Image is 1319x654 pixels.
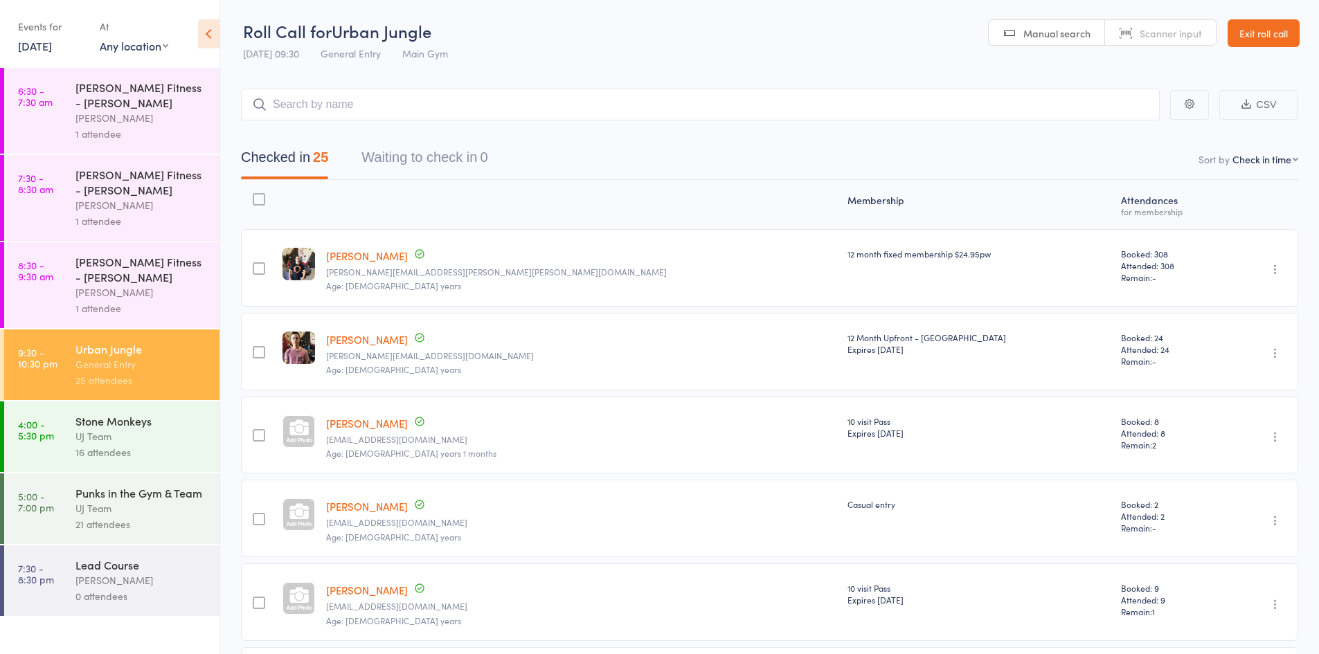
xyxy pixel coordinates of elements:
[1152,439,1156,451] span: 2
[326,351,836,361] small: j.usher@bigpond.net.au
[18,172,53,194] time: 7:30 - 8:30 am
[75,557,208,572] div: Lead Course
[847,594,1111,606] div: Expires [DATE]
[321,46,381,60] span: General Entry
[1121,343,1218,355] span: Attended: 24
[1121,606,1218,617] span: Remain:
[326,363,461,375] span: Age: [DEMOGRAPHIC_DATA] years
[100,38,168,53] div: Any location
[361,143,487,179] button: Waiting to check in0
[75,197,208,213] div: [PERSON_NAME]
[75,428,208,444] div: UJ Team
[1121,439,1218,451] span: Remain:
[313,149,328,165] div: 25
[326,416,408,430] a: [PERSON_NAME]
[847,248,1111,260] div: 12 month fixed membership $24.95pw
[326,435,836,444] small: tae.elkington@gmail.com
[1121,498,1218,510] span: Booked: 2
[326,248,408,263] a: [PERSON_NAME]
[326,332,408,347] a: [PERSON_NAME]
[326,267,836,277] small: adam.kier.simpson@gmail.com
[1121,331,1218,343] span: Booked: 24
[75,254,208,284] div: [PERSON_NAME] Fitness - [PERSON_NAME]
[18,260,53,282] time: 8:30 - 9:30 am
[75,356,208,372] div: General Entry
[75,572,208,588] div: [PERSON_NAME]
[1152,522,1156,534] span: -
[1121,207,1218,216] div: for membership
[75,167,208,197] div: [PERSON_NAME] Fitness - [PERSON_NAME]
[75,413,208,428] div: Stone Monkeys
[1115,186,1223,223] div: Atten­dances
[1121,355,1218,367] span: Remain:
[241,89,1160,120] input: Search by name
[4,401,219,472] a: 4:00 -5:30 pmStone MonkeysUJ Team16 attendees
[1121,271,1218,283] span: Remain:
[1121,594,1218,606] span: Attended: 9
[847,331,1111,355] div: 12 Month Upfront - [GEOGRAPHIC_DATA]
[480,149,487,165] div: 0
[18,419,54,441] time: 4:00 - 5:30 pm
[326,615,461,626] span: Age: [DEMOGRAPHIC_DATA] years
[326,583,408,597] a: [PERSON_NAME]
[1121,427,1218,439] span: Attended: 8
[1121,510,1218,522] span: Attended: 2
[1023,26,1091,40] span: Manual search
[18,563,54,585] time: 7:30 - 8:30 pm
[1121,415,1218,427] span: Booked: 8
[75,110,208,126] div: [PERSON_NAME]
[847,498,1111,510] div: Casual entry
[1232,152,1291,166] div: Check in time
[4,242,219,328] a: 8:30 -9:30 am[PERSON_NAME] Fitness - [PERSON_NAME][PERSON_NAME]1 attendee
[75,485,208,500] div: Punks in the Gym & Team
[847,427,1111,439] div: Expires [DATE]
[1199,152,1230,166] label: Sort by
[1121,582,1218,594] span: Booked: 9
[75,300,208,316] div: 1 attendee
[18,347,57,369] time: 9:30 - 10:30 pm
[1228,19,1300,47] a: Exit roll call
[75,588,208,604] div: 0 attendees
[847,415,1111,439] div: 10 visit Pass
[18,491,54,513] time: 5:00 - 7:00 pm
[18,85,53,107] time: 6:30 - 7:30 am
[1140,26,1202,40] span: Scanner input
[1121,248,1218,260] span: Booked: 308
[326,447,496,459] span: Age: [DEMOGRAPHIC_DATA] years 1 months
[75,500,208,516] div: UJ Team
[842,186,1116,223] div: Membership
[243,46,299,60] span: [DATE] 09:30
[4,68,219,154] a: 6:30 -7:30 am[PERSON_NAME] Fitness - [PERSON_NAME][PERSON_NAME]1 attendee
[4,473,219,544] a: 5:00 -7:00 pmPunks in the Gym & TeamUJ Team21 attendees
[326,499,408,514] a: [PERSON_NAME]
[75,341,208,356] div: Urban Jungle
[243,19,332,42] span: Roll Call for
[1219,90,1298,120] button: CSV
[18,38,52,53] a: [DATE]
[75,80,208,110] div: [PERSON_NAME] Fitness - [PERSON_NAME]
[4,329,219,400] a: 9:30 -10:30 pmUrban JungleGeneral Entry25 attendees
[326,280,461,291] span: Age: [DEMOGRAPHIC_DATA] years
[75,126,208,142] div: 1 attendee
[18,15,86,38] div: Events for
[241,143,328,179] button: Checked in25
[100,15,168,38] div: At
[332,19,431,42] span: Urban Jungle
[847,343,1111,355] div: Expires [DATE]
[1152,606,1155,617] span: 1
[282,331,315,364] img: image1643274481.png
[282,248,315,280] img: image1643274237.png
[1121,522,1218,534] span: Remain:
[75,284,208,300] div: [PERSON_NAME]
[4,545,219,616] a: 7:30 -8:30 pmLead Course[PERSON_NAME]0 attendees
[4,155,219,241] a: 7:30 -8:30 am[PERSON_NAME] Fitness - [PERSON_NAME][PERSON_NAME]1 attendee
[75,213,208,229] div: 1 attendee
[326,601,836,611] small: Pgelkington@gmail.com
[402,46,448,60] span: Main Gym
[326,518,836,527] small: chaesaam@gmail.com
[75,516,208,532] div: 21 attendees
[75,372,208,388] div: 25 attendees
[326,531,461,543] span: Age: [DEMOGRAPHIC_DATA] years
[1152,271,1156,283] span: -
[1152,355,1156,367] span: -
